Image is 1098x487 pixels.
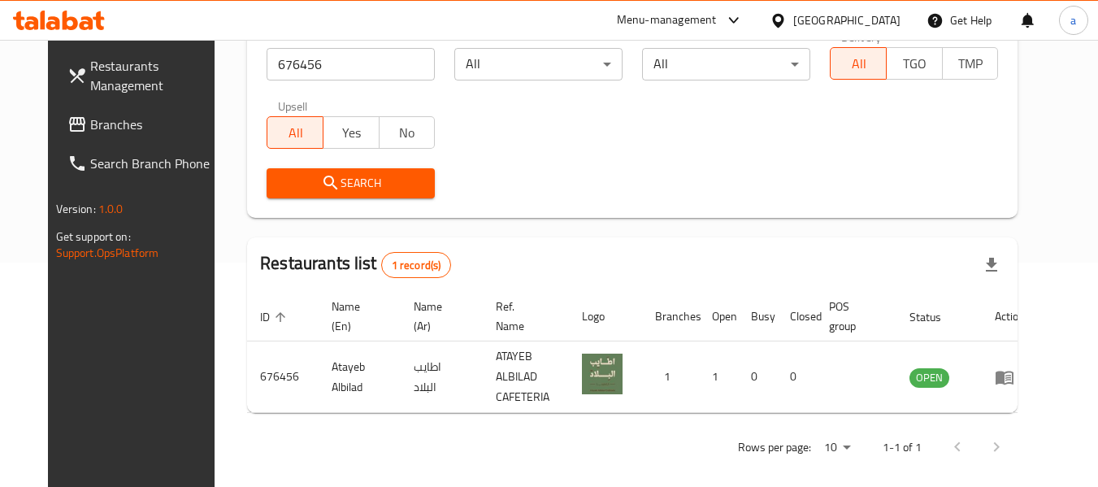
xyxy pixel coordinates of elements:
[280,173,422,193] span: Search
[267,116,323,149] button: All
[56,226,131,247] span: Get support on:
[90,154,219,173] span: Search Branch Phone
[642,292,699,341] th: Branches
[381,252,452,278] div: Total records count
[942,47,999,80] button: TMP
[386,121,429,145] span: No
[379,116,436,149] button: No
[699,341,738,413] td: 1
[642,48,810,80] div: All
[483,341,569,413] td: ATAYEB ALBILAD CAFETERIA
[777,292,816,341] th: Closed
[909,307,962,327] span: Status
[642,341,699,413] td: 1
[267,168,435,198] button: Search
[886,47,943,80] button: TGO
[260,307,291,327] span: ID
[738,292,777,341] th: Busy
[837,52,880,76] span: All
[267,48,435,80] input: Search for restaurant name or ID..
[54,144,232,183] a: Search Branch Phone
[90,115,219,134] span: Branches
[496,297,549,336] span: Ref. Name
[582,354,623,394] img: Atayeb Albilad
[909,368,949,388] div: OPEN
[247,292,1038,413] table: enhanced table
[98,198,124,220] span: 1.0.0
[893,52,936,76] span: TGO
[982,292,1038,341] th: Action
[777,341,816,413] td: 0
[401,341,483,413] td: اطايب البلاد
[323,116,380,149] button: Yes
[738,437,811,458] p: Rows per page:
[569,292,642,341] th: Logo
[332,297,381,336] span: Name (En)
[247,341,319,413] td: 676456
[738,341,777,413] td: 0
[54,105,232,144] a: Branches
[841,31,882,42] label: Delivery
[454,48,623,80] div: All
[56,242,159,263] a: Support.OpsPlatform
[617,11,717,30] div: Menu-management
[319,341,401,413] td: Atayeb Albilad
[274,121,317,145] span: All
[699,292,738,341] th: Open
[260,251,451,278] h2: Restaurants list
[90,56,219,95] span: Restaurants Management
[909,368,949,387] span: OPEN
[1070,11,1076,29] span: a
[278,100,308,111] label: Upsell
[56,198,96,220] span: Version:
[949,52,992,76] span: TMP
[829,297,877,336] span: POS group
[995,367,1025,387] div: Menu
[818,436,857,460] div: Rows per page:
[883,437,922,458] p: 1-1 of 1
[972,246,1011,285] div: Export file
[793,11,901,29] div: [GEOGRAPHIC_DATA]
[382,258,451,273] span: 1 record(s)
[830,47,887,80] button: All
[330,121,373,145] span: Yes
[414,297,463,336] span: Name (Ar)
[54,46,232,105] a: Restaurants Management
